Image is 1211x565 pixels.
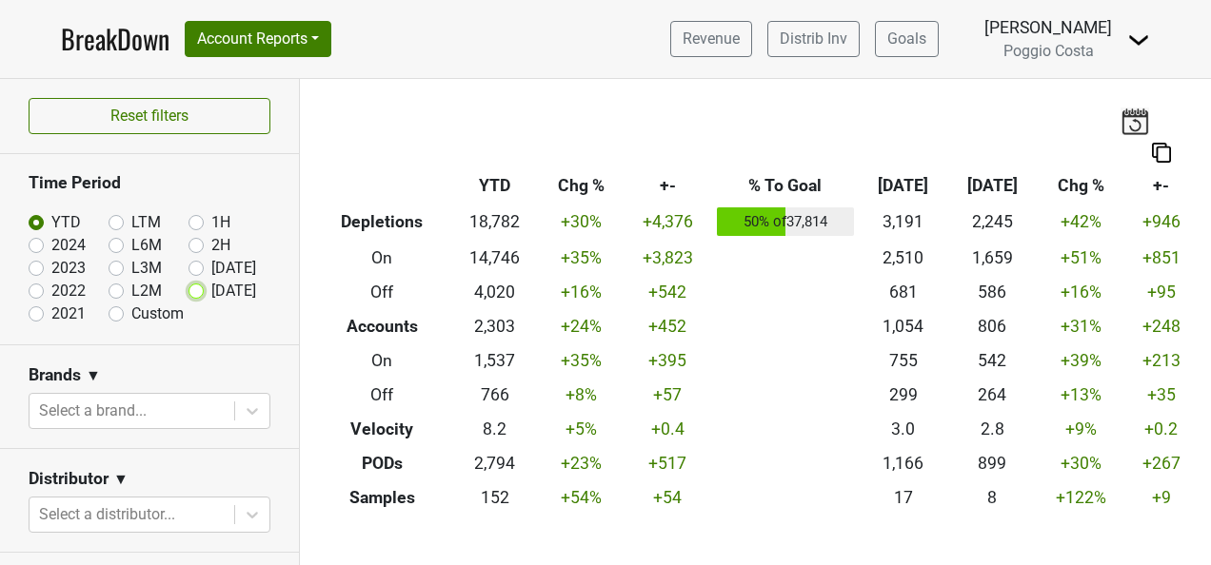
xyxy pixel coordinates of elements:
[450,480,540,515] td: 152
[859,412,948,446] td: 3.0
[314,378,450,412] th: Off
[859,309,948,343] td: 1,054
[1126,275,1197,309] td: +95
[1126,309,1197,343] td: +248
[131,280,162,302] label: L2M
[623,412,712,446] td: +0.4
[948,275,1038,309] td: 586
[540,169,624,204] th: Chg %
[1127,29,1150,51] img: Dropdown Menu
[948,241,1038,275] td: 1,659
[29,98,270,134] button: Reset filters
[314,275,450,309] th: Off
[1037,378,1126,412] td: +13 %
[51,211,81,234] label: YTD
[450,241,540,275] td: 14,746
[767,21,860,57] a: Distrib Inv
[1126,169,1197,204] th: +-
[1121,107,1149,134] img: last_updated_date
[1037,343,1126,378] td: +39 %
[948,169,1038,204] th: [DATE]
[859,378,948,412] td: 299
[1126,412,1197,446] td: +0.2
[450,412,540,446] td: 8.2
[859,169,948,204] th: [DATE]
[948,412,1038,446] td: 2.8
[131,302,184,325] label: Custom
[1037,169,1126,204] th: Chg %
[51,280,86,302] label: 2022
[211,280,256,302] label: [DATE]
[948,204,1038,242] td: 2,245
[29,469,109,489] h3: Distributor
[623,446,712,480] td: +517
[540,446,624,480] td: +23 %
[859,204,948,242] td: 3,191
[623,480,712,515] td: +54
[1126,241,1197,275] td: +851
[540,309,624,343] td: +24 %
[29,173,270,193] h3: Time Period
[859,241,948,275] td: 2,510
[1126,378,1197,412] td: +35
[185,21,331,57] button: Account Reports
[670,21,752,57] a: Revenue
[211,234,230,257] label: 2H
[1037,241,1126,275] td: +51 %
[1037,275,1126,309] td: +16 %
[948,480,1038,515] td: 8
[314,446,450,480] th: PODs
[623,343,712,378] td: +395
[859,446,948,480] td: 1,166
[1126,480,1197,515] td: +9
[1152,143,1171,163] img: Copy to clipboard
[131,257,162,280] label: L3M
[113,468,129,491] span: ▼
[623,275,712,309] td: +542
[623,169,712,204] th: +-
[540,412,624,446] td: +5 %
[450,378,540,412] td: 766
[623,309,712,343] td: +452
[712,169,859,204] th: % To Goal
[984,15,1112,40] div: [PERSON_NAME]
[51,257,86,280] label: 2023
[51,302,86,325] label: 2021
[540,378,624,412] td: +8 %
[450,204,540,242] td: 18,782
[1037,446,1126,480] td: +30 %
[948,343,1038,378] td: 542
[1126,343,1197,378] td: +213
[859,480,948,515] td: 17
[131,234,162,257] label: L6M
[623,204,712,242] td: +4,376
[211,211,230,234] label: 1H
[1126,204,1197,242] td: +946
[540,343,624,378] td: +35 %
[859,343,948,378] td: 755
[1037,480,1126,515] td: +122 %
[1126,446,1197,480] td: +267
[314,309,450,343] th: Accounts
[1037,204,1126,242] td: +42 %
[948,309,1038,343] td: 806
[540,204,624,242] td: +30 %
[61,19,169,59] a: BreakDown
[540,480,624,515] td: +54 %
[948,378,1038,412] td: 264
[131,211,161,234] label: LTM
[51,234,86,257] label: 2024
[623,378,712,412] td: +57
[314,204,450,242] th: Depletions
[450,446,540,480] td: 2,794
[314,241,450,275] th: On
[875,21,939,57] a: Goals
[623,241,712,275] td: +3,823
[450,169,540,204] th: YTD
[314,343,450,378] th: On
[540,275,624,309] td: +16 %
[1003,42,1094,60] span: Poggio Costa
[314,412,450,446] th: Velocity
[948,446,1038,480] td: 899
[1037,309,1126,343] td: +31 %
